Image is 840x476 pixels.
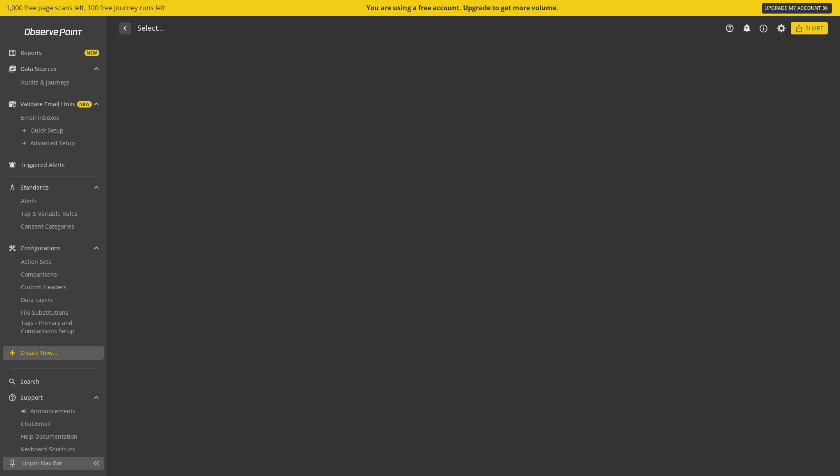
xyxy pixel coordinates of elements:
mat-icon: add_alert [742,23,751,32]
mat-icon: help_outline [725,24,734,33]
span: Share [806,21,824,36]
mat-icon: architecture [8,183,16,192]
span: Support [21,394,43,402]
button: Share [791,22,828,34]
mat-icon: list_alt [8,49,16,57]
span: Standards [21,183,49,192]
span: Help Documentation [21,433,78,440]
span: 1,000 free page scans left, 100 free journey runs left [6,3,165,13]
span: Configurations [21,244,61,252]
mat-icon: ios_share [795,24,803,32]
span: Tags - Primary and Comparisons Setup [21,319,75,335]
span: Data Layers [21,296,53,304]
span: NEW [77,101,92,108]
mat-icon: library_books [8,65,16,73]
span: Unpin Nav Bar [22,459,88,467]
span: Quick Setup [30,126,64,134]
div: Data Sources [3,76,103,95]
mat-icon: keyboard_double_arrow_right [821,4,829,12]
span: Email Inboxes [21,114,59,121]
div: Validate Email LinksNEW [3,111,103,156]
mat-icon: add [21,140,27,146]
span: Comparisons [21,270,57,278]
mat-expansion-panel-header: Validate Email LinksNEW [3,97,103,111]
a: Create New... [3,346,104,360]
span: Action Sets [21,258,51,265]
span: Custom Headers [21,283,66,291]
span: File Substitutions [21,309,68,316]
mat-icon: add [8,349,16,357]
mat-expansion-panel-header: Data Sources [3,62,103,76]
mat-icon: campaign_outline [21,408,27,414]
span: NEW [84,50,99,56]
a: UPGRADE MY ACCOUNT [762,3,832,14]
div: You are using a free account. Upgrade to get more volume. [366,3,559,13]
span: Tag & Variable Rules [21,210,78,217]
mat-icon: mark_email_read [8,100,16,108]
span: Consent Categories [21,222,74,230]
mat-expansion-panel-header: Support [3,391,103,405]
span: Keyboard Shortcuts [21,445,75,453]
span: Search [21,378,39,386]
mat-icon: notifications_active [8,161,16,169]
span: Triggered Alerts [21,161,65,169]
mat-icon: add [21,127,27,134]
mat-icon: info_outline [759,24,768,33]
mat-icon: navigate_before [120,23,129,33]
mat-icon: help_outline [8,394,16,402]
span: Chat/Email [21,420,51,428]
a: Triggered Alerts [3,158,103,172]
span: Data Sources [21,65,57,73]
span: Advanced Setup [30,139,75,147]
a: Search [3,375,103,389]
div: Configurations [3,255,103,342]
span: Audits & Journeys [21,78,70,86]
mat-expansion-panel-header: Standards [3,181,103,195]
mat-icon: search [8,378,16,386]
mat-icon: construction [8,244,16,252]
mat-expansion-panel-header: Configurations [3,241,103,255]
span: Alerts [21,197,37,205]
a: ReportsNEW [3,46,103,60]
h1: Select... [137,24,164,33]
span: Create New... [21,349,57,357]
span: Validate Email Links [21,100,75,108]
span: Reports [21,49,42,57]
div: Standards [3,195,103,239]
span: Announcements [30,407,75,415]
